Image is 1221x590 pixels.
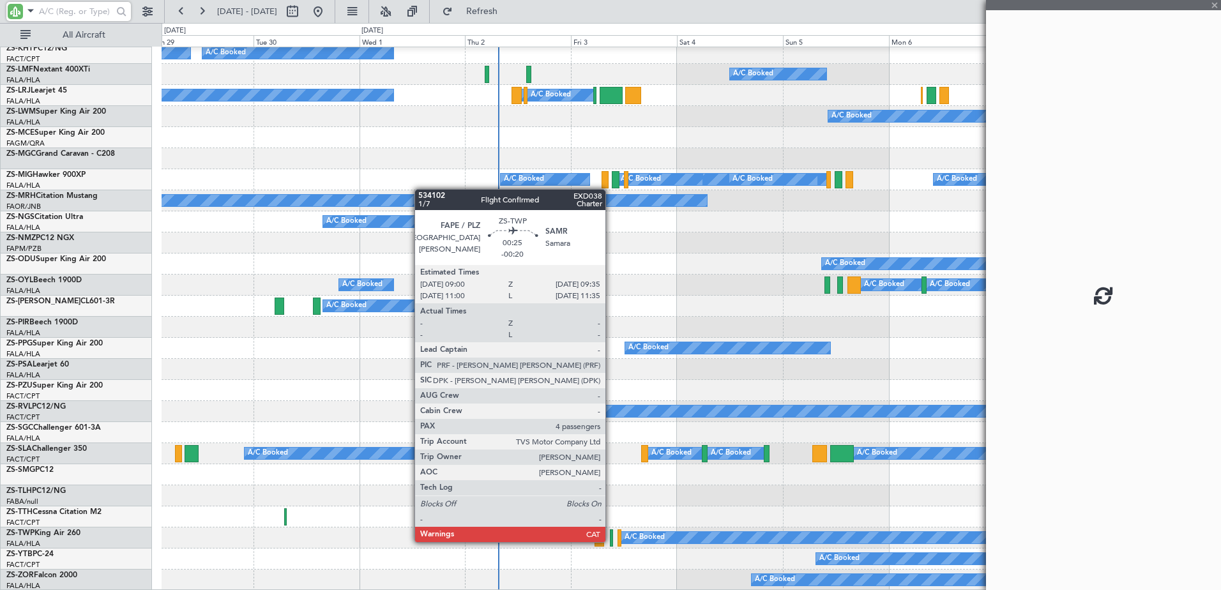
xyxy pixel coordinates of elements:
[6,171,33,179] span: ZS-MIG
[6,213,34,221] span: ZS-NGS
[937,170,977,189] div: A/C Booked
[6,550,54,558] a: ZS-YTBPC-24
[6,455,40,464] a: FACT/CPT
[326,296,367,315] div: A/C Booked
[6,391,40,401] a: FACT/CPT
[6,87,67,95] a: ZS-LRJLearjet 45
[6,192,36,200] span: ZS-MRH
[6,424,101,432] a: ZS-SGCChallenger 601-3A
[39,2,112,21] input: A/C (Reg. or Type)
[6,276,82,284] a: ZS-OYLBeech 1900D
[6,361,33,368] span: ZS-PSA
[6,150,36,158] span: ZS-MGC
[930,275,970,294] div: A/C Booked
[6,340,33,347] span: ZS-PPG
[148,35,254,47] div: Mon 29
[6,234,74,242] a: ZS-NMZPC12 NGX
[6,117,40,127] a: FALA/HLA
[651,444,692,463] div: A/C Booked
[6,298,80,305] span: ZS-[PERSON_NAME]
[6,445,32,453] span: ZS-SLA
[6,181,40,190] a: FALA/HLA
[6,434,40,443] a: FALA/HLA
[6,45,33,52] span: ZS-KHT
[6,139,45,148] a: FAGM/QRA
[6,276,33,284] span: ZS-OYL
[254,35,360,47] div: Tue 30
[6,539,40,548] a: FALA/HLA
[465,35,571,47] div: Thu 2
[6,75,40,85] a: FALA/HLA
[342,275,383,294] div: A/C Booked
[6,382,103,390] a: ZS-PZUSuper King Air 200
[6,361,69,368] a: ZS-PSALearjet 60
[6,96,40,106] a: FALA/HLA
[733,64,773,84] div: A/C Booked
[677,35,783,47] div: Sat 4
[819,549,860,568] div: A/C Booked
[360,35,466,47] div: Wed 1
[6,424,33,432] span: ZS-SGC
[164,26,186,36] div: [DATE]
[825,254,865,273] div: A/C Booked
[6,192,98,200] a: ZS-MRHCitation Mustang
[6,150,115,158] a: ZS-MGCGrand Caravan - C208
[6,571,77,579] a: ZS-ZORFalcon 2000
[6,412,40,422] a: FACT/CPT
[6,244,42,253] a: FAPM/PZB
[6,45,67,52] a: ZS-KHTPC12/NG
[33,31,135,40] span: All Aircraft
[755,570,795,589] div: A/C Booked
[571,35,677,47] div: Fri 3
[6,518,40,527] a: FACT/CPT
[6,234,36,242] span: ZS-NMZ
[6,108,106,116] a: ZS-LWMSuper King Air 200
[517,402,557,421] div: A/C Booked
[6,223,40,232] a: FALA/HLA
[6,129,34,137] span: ZS-MCE
[6,508,33,516] span: ZS-TTH
[6,54,40,64] a: FACT/CPT
[531,86,571,105] div: A/C Booked
[6,286,40,296] a: FALA/HLA
[6,529,80,537] a: ZS-TWPKing Air 260
[436,1,513,22] button: Refresh
[6,508,102,516] a: ZS-TTHCessna Citation M2
[6,560,40,570] a: FACT/CPT
[6,213,83,221] a: ZS-NGSCitation Ultra
[6,298,115,305] a: ZS-[PERSON_NAME]CL601-3R
[6,529,34,537] span: ZS-TWP
[6,171,86,179] a: ZS-MIGHawker 900XP
[889,35,995,47] div: Mon 6
[504,170,544,189] div: A/C Booked
[6,328,40,338] a: FALA/HLA
[6,319,78,326] a: ZS-PIRBeech 1900D
[6,202,41,211] a: FAOR/JNB
[711,444,751,463] div: A/C Booked
[6,255,106,263] a: ZS-ODUSuper King Air 200
[6,550,33,558] span: ZS-YTB
[248,444,288,463] div: A/C Booked
[732,170,773,189] div: A/C Booked
[6,108,36,116] span: ZS-LWM
[6,370,40,380] a: FALA/HLA
[621,170,661,189] div: A/C Booked
[6,497,38,506] a: FABA/null
[6,403,66,411] a: ZS-RVLPC12/NG
[6,66,90,73] a: ZS-LMFNextant 400XTi
[206,43,246,63] div: A/C Booked
[361,26,383,36] div: [DATE]
[455,7,509,16] span: Refresh
[6,571,34,579] span: ZS-ZOR
[6,466,54,474] a: ZS-SMGPC12
[6,403,32,411] span: ZS-RVL
[628,338,669,358] div: A/C Booked
[6,129,105,137] a: ZS-MCESuper King Air 200
[6,445,87,453] a: ZS-SLAChallenger 350
[217,6,277,17] span: [DATE] - [DATE]
[6,340,103,347] a: ZS-PPGSuper King Air 200
[14,25,139,45] button: All Aircraft
[6,487,32,495] span: ZS-TLH
[6,382,33,390] span: ZS-PZU
[6,255,36,263] span: ZS-ODU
